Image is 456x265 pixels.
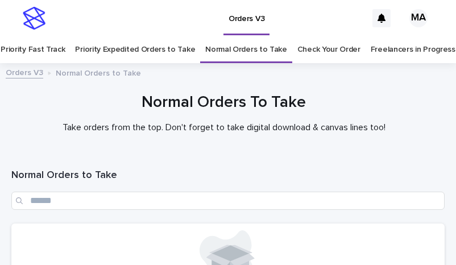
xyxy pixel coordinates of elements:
[11,92,436,113] h1: Normal Orders To Take
[205,36,287,63] a: Normal Orders to Take
[11,169,445,183] h1: Normal Orders to Take
[371,36,455,63] a: Freelancers in Progress
[11,192,445,210] input: Search
[6,65,43,78] a: Orders V3
[23,7,45,30] img: stacker-logo-s-only.png
[56,66,141,78] p: Normal Orders to Take
[409,9,428,27] div: MA
[297,36,360,63] a: Check Your Order
[1,36,65,63] a: Priority Fast Track
[75,36,195,63] a: Priority Expedited Orders to Take
[11,122,436,133] p: Take orders from the top. Don't forget to take digital download & canvas lines too!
